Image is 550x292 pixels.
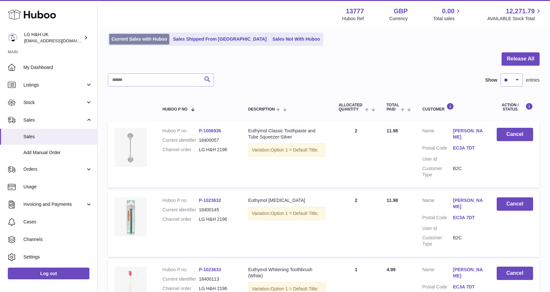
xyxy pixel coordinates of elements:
[453,284,483,290] a: EC3A 7DT
[8,33,18,43] img: veechen@lghnh.co.uk
[332,191,380,257] td: 2
[199,207,235,213] dd: 18400145
[199,147,235,153] dd: LG H&H 2196
[248,267,325,279] div: Euthymol Whitening Toothbrush (White)
[23,184,92,190] span: Usage
[270,34,322,45] a: Sales Not With Huboo
[332,121,380,187] td: 2
[199,128,221,133] a: P-1006936
[199,216,235,222] dd: LG H&H 2196
[386,128,398,133] span: 11.98
[248,128,325,140] div: Euthymol Classic Toothpaste and Tube Squeezer-Silver
[497,128,533,141] button: Cancel
[8,268,89,279] a: Log out
[163,285,199,292] dt: Channel order
[163,137,199,143] dt: Current identifier
[23,150,92,156] span: Add Manual Order
[497,103,533,112] div: Action / Status
[497,267,533,280] button: Cancel
[422,128,453,142] dt: Name
[24,38,96,43] span: [EMAIL_ADDRESS][DOMAIN_NAME]
[199,137,235,143] dd: 18400057
[23,236,92,243] span: Channels
[422,197,453,211] dt: Name
[453,267,483,279] a: [PERSON_NAME]
[422,225,453,232] dt: User Id
[163,216,199,222] dt: Channel order
[485,77,497,83] label: Show
[23,134,92,140] span: Sales
[442,7,455,16] span: 0.00
[386,267,395,272] span: 4.99
[23,254,92,260] span: Settings
[422,103,484,112] div: Customer
[433,16,462,22] span: Total sales
[422,156,453,162] dt: User Id
[23,166,85,172] span: Orders
[199,285,235,292] dd: LG H&H 2196
[271,286,319,291] span: Option 1 = Default Title;
[394,7,408,16] strong: GBP
[502,52,540,66] button: Release All
[487,7,542,22] a: 12,271.79 AVAILABLE Stock Total
[422,267,453,281] dt: Name
[114,197,147,236] img: Euthymol_Tongue_Cleaner-Image-4.webp
[422,284,453,292] dt: Postal Code
[422,235,453,247] dt: Customer Type
[248,207,325,220] div: Variation:
[248,197,325,204] div: Euthymol [MEDICAL_DATA]
[453,145,483,151] a: EC3A 7DT
[23,82,85,88] span: Listings
[163,207,199,213] dt: Current identifier
[171,34,269,45] a: Sales Shipped From [GEOGRAPHIC_DATA]
[487,16,542,22] span: AVAILABLE Stock Total
[199,267,221,272] a: P-1023633
[271,211,319,216] span: Option 1 = Default Title;
[453,215,483,221] a: EC3A 7DT
[23,117,85,123] span: Sales
[163,128,199,134] dt: Huboo P no
[342,16,364,22] div: Huboo Ref
[248,107,275,112] span: Description
[497,197,533,211] button: Cancel
[271,147,319,153] span: Option 1 = Default Title;
[506,7,535,16] span: 12,271.79
[163,107,188,112] span: Huboo P no
[453,166,483,178] dd: B2C
[114,128,147,167] img: Euthymol_Classic_Toothpaste_and_Tube_Squeezer-Silver-Image-4.webp
[453,235,483,247] dd: B2C
[389,16,408,22] div: Currency
[23,64,92,71] span: My Dashboard
[526,77,540,83] span: entries
[163,197,199,204] dt: Huboo P no
[199,276,235,282] dd: 18400113
[163,147,199,153] dt: Channel order
[453,128,483,140] a: [PERSON_NAME]
[433,7,462,22] a: 0.00 Total sales
[386,103,399,112] span: Total paid
[386,198,398,203] span: 11.98
[422,166,453,178] dt: Customer Type
[23,100,85,106] span: Stock
[24,32,83,44] div: LG H&H UK
[346,7,364,16] strong: 13777
[109,34,169,45] a: Current Sales with Huboo
[163,267,199,273] dt: Huboo P no
[163,276,199,282] dt: Current identifier
[339,103,363,112] span: ALLOCATED Quantity
[422,215,453,222] dt: Postal Code
[23,201,85,207] span: Invoicing and Payments
[422,145,453,153] dt: Postal Code
[199,198,221,203] a: P-1023632
[453,197,483,210] a: [PERSON_NAME]
[248,143,325,157] div: Variation:
[23,219,92,225] span: Cases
